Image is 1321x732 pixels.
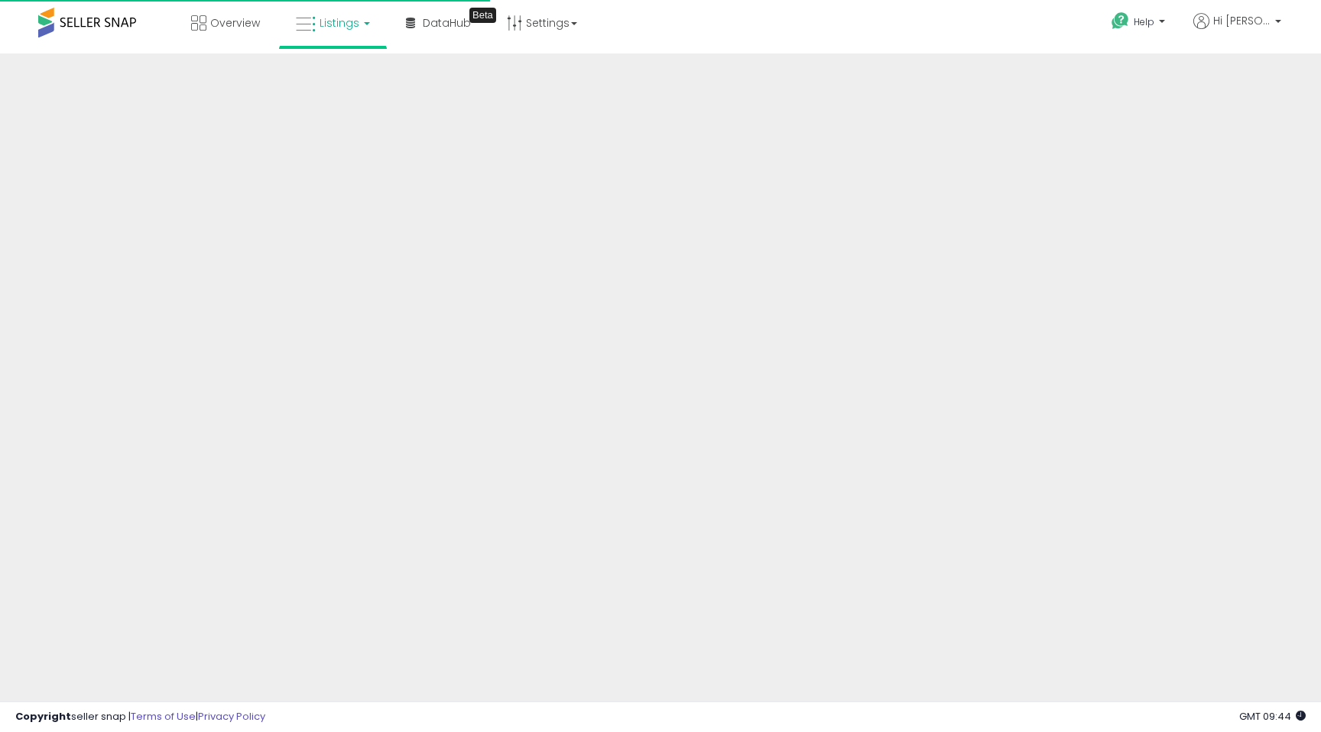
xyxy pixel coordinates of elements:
[1239,709,1306,724] span: 2025-08-15 09:44 GMT
[198,709,265,724] a: Privacy Policy
[15,709,71,724] strong: Copyright
[423,15,471,31] span: DataHub
[131,709,196,724] a: Terms of Use
[1213,13,1271,28] span: Hi [PERSON_NAME]
[320,15,359,31] span: Listings
[1111,11,1130,31] i: Get Help
[210,15,260,31] span: Overview
[469,8,496,23] div: Tooltip anchor
[1193,13,1281,47] a: Hi [PERSON_NAME]
[15,710,265,724] div: seller snap | |
[1134,15,1154,28] span: Help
